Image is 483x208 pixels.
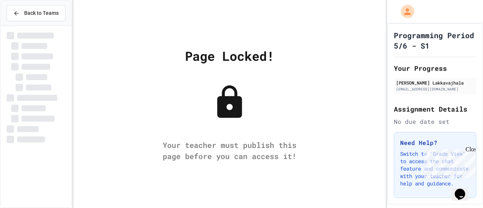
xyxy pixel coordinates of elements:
[155,139,304,162] div: Your teacher must publish this page before you can access it!
[400,150,470,187] p: Switch to "Grade View" to access the chat feature and communicate with your teacher for help and ...
[393,3,416,20] div: My Account
[421,146,476,178] iframe: chat widget
[7,5,65,21] button: Back to Teams
[394,104,476,114] h2: Assignment Details
[185,46,274,65] div: Page Locked!
[452,178,476,201] iframe: chat widget
[24,9,59,17] span: Back to Teams
[394,117,476,126] div: No due date set
[396,79,474,86] div: [PERSON_NAME] Lakkavajhala
[396,86,474,92] div: [EMAIL_ADDRESS][DOMAIN_NAME]
[394,63,476,73] h2: Your Progress
[394,30,476,51] h1: Programming Period 5/6 - S1
[3,3,51,47] div: Chat with us now!Close
[400,138,470,147] h3: Need Help?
